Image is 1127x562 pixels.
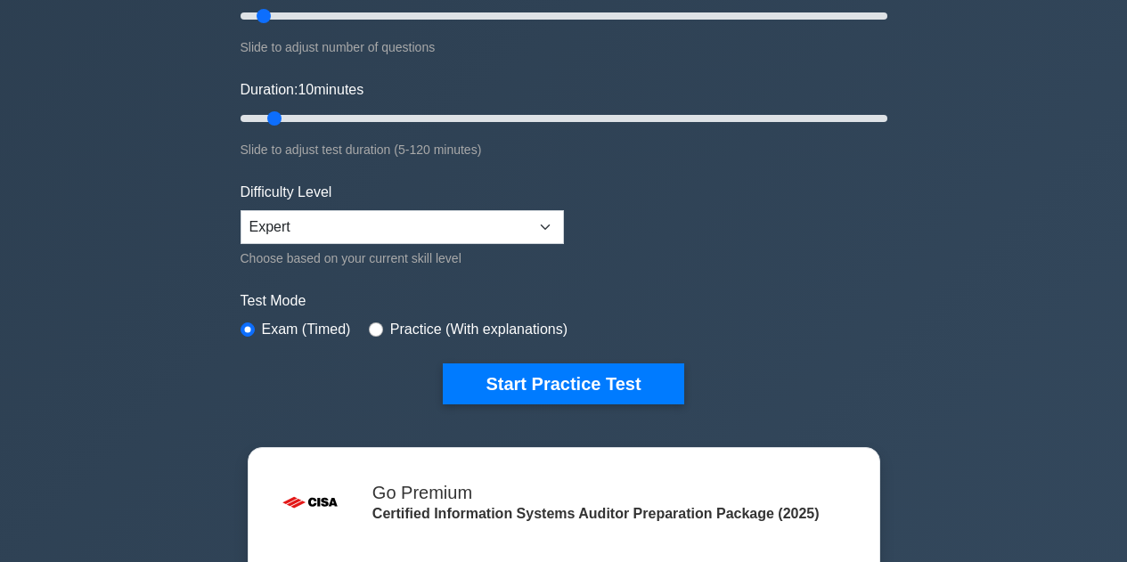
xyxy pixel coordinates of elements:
[241,182,332,203] label: Difficulty Level
[390,319,568,340] label: Practice (With explanations)
[241,139,887,160] div: Slide to adjust test duration (5-120 minutes)
[241,290,887,312] label: Test Mode
[241,37,887,58] div: Slide to adjust number of questions
[298,82,314,97] span: 10
[262,319,351,340] label: Exam (Timed)
[241,248,564,269] div: Choose based on your current skill level
[443,363,683,404] button: Start Practice Test
[241,79,364,101] label: Duration: minutes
